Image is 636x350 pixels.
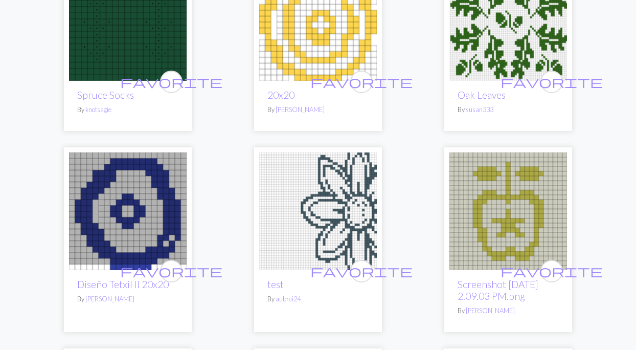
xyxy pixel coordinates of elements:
[276,295,301,303] a: aubrei24
[458,306,559,316] p: By
[160,260,183,282] button: favourite
[310,261,413,281] i: favourite
[69,152,187,270] img: Diseño Tetxil II 20x20
[501,72,603,92] i: favourite
[350,71,373,93] button: favourite
[77,294,178,304] p: By
[540,260,563,282] button: favourite
[267,294,369,304] p: By
[310,72,413,92] i: favourite
[120,261,222,281] i: favourite
[310,74,413,90] span: favorite
[77,105,178,115] p: By
[449,205,567,215] a: apple
[259,152,377,270] img: test
[267,105,369,115] p: By
[540,71,563,93] button: favourite
[259,16,377,26] a: 20x20
[466,307,515,315] a: [PERSON_NAME]
[120,263,222,279] span: favorite
[85,295,134,303] a: [PERSON_NAME]
[120,74,222,90] span: favorite
[350,260,373,282] button: favourite
[276,105,325,114] a: [PERSON_NAME]
[458,89,506,101] a: Oak Leaves
[69,16,187,26] a: Spruce Socks
[267,278,284,290] a: test
[449,16,567,26] a: Oak Leaves
[267,89,294,101] a: 20x20
[259,205,377,215] a: test
[77,278,169,290] a: Diseño Tetxil II 20x20
[458,105,559,115] p: By
[466,105,493,114] a: susan333
[310,263,413,279] span: favorite
[449,152,567,270] img: apple
[120,72,222,92] i: favourite
[85,105,111,114] a: knotsagie
[501,263,603,279] span: favorite
[160,71,183,93] button: favourite
[458,278,538,302] a: Screenshot [DATE] 2.09.03 PM.png
[69,205,187,215] a: Diseño Tetxil II 20x20
[77,89,134,101] a: Spruce Socks
[501,74,603,90] span: favorite
[501,261,603,281] i: favourite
